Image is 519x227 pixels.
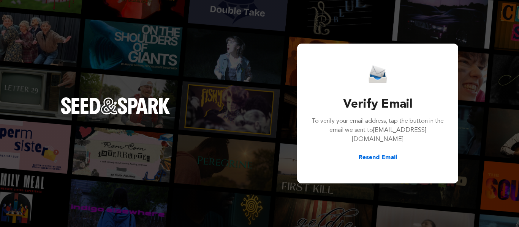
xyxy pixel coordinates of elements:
img: Seed&Spark Logo [61,97,170,114]
span: [EMAIL_ADDRESS][DOMAIN_NAME] [352,127,426,142]
h3: Verify Email [311,95,445,114]
a: Seed&Spark Homepage [61,97,170,129]
p: To verify your email address, tap the button in the email we sent to [311,117,445,144]
button: Resend Email [359,153,397,162]
img: Seed&Spark Email Icon [369,65,387,83]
